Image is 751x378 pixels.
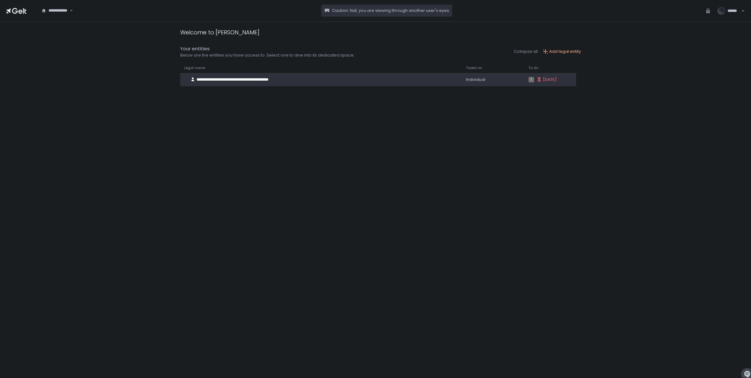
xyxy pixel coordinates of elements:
div: Your entities [180,45,355,52]
span: [DATE] [543,77,557,82]
span: Taxed as [466,66,482,70]
button: Add legal entity [543,49,581,54]
div: Below are the entities you have access to. Select one to dive into its dedicated space. [180,52,355,58]
span: Caution: Naf, you are viewing through another user's eyes [332,8,449,13]
div: Individual [466,77,521,82]
span: To do [529,66,538,70]
span: Legal name [184,66,205,70]
input: Search for option [69,7,69,14]
span: 1 [529,77,534,82]
div: Welcome to [PERSON_NAME] [180,28,259,37]
button: Collapse all [514,49,538,54]
div: Search for option [38,4,73,17]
